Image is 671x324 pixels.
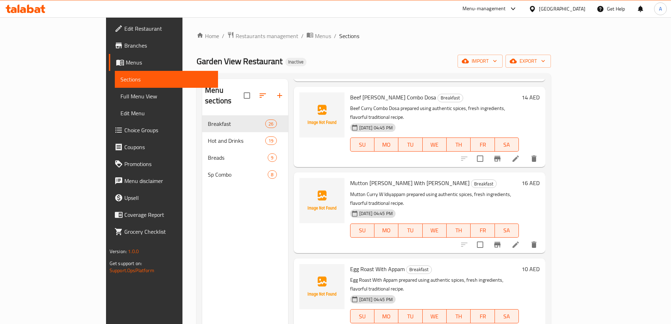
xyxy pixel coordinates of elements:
[511,240,520,249] a: Edit menu item
[423,137,447,152] button: WE
[447,137,471,152] button: TH
[120,75,212,84] span: Sections
[205,85,244,106] h2: Menu sections
[271,87,288,104] button: Add section
[268,153,277,162] div: items
[110,259,142,268] span: Get support on:
[356,124,396,131] span: [DATE] 04:45 PM
[202,149,288,166] div: Breads9
[522,92,540,102] h6: 14 AED
[299,178,344,223] img: Mutton Curry With Idiyappam
[124,143,212,151] span: Coupons
[285,59,306,65] span: Inactive
[266,121,276,127] span: 26
[208,170,268,179] span: Sp Combo
[240,88,254,103] span: Select all sections
[462,5,506,13] div: Menu-management
[374,137,398,152] button: MO
[526,236,542,253] button: delete
[109,139,218,155] a: Coupons
[489,236,506,253] button: Branch-specific-item
[498,311,516,322] span: SA
[350,178,470,188] span: Mutton [PERSON_NAME] With [PERSON_NAME]
[120,109,212,117] span: Edit Menu
[471,179,497,188] div: Breakfast
[120,92,212,100] span: Full Menu View
[473,140,492,150] span: FR
[299,264,344,309] img: Egg Roast With Appam
[124,177,212,185] span: Menu disclaimer
[423,224,447,238] button: WE
[109,37,218,54] a: Branches
[202,115,288,132] div: Breakfast26
[208,153,268,162] span: Breads
[447,224,471,238] button: TH
[110,247,127,256] span: Version:
[539,5,585,13] div: [GEOGRAPHIC_DATA]
[197,53,282,69] span: Garden View Restaurant
[266,137,276,144] span: 19
[265,136,277,145] div: items
[526,150,542,167] button: delete
[449,225,468,236] span: TH
[109,122,218,139] a: Choice Groups
[124,160,212,168] span: Promotions
[202,112,288,186] nav: Menu sections
[473,151,487,166] span: Select to update
[285,58,306,66] div: Inactive
[202,166,288,183] div: Sp Combo8
[401,140,420,150] span: TU
[489,150,506,167] button: Branch-specific-item
[124,126,212,134] span: Choice Groups
[109,172,218,189] a: Menu disclaimer
[471,309,495,323] button: FR
[473,311,492,322] span: FR
[208,136,265,145] div: Hot and Drinks
[350,104,519,122] p: Beef Curry Combo Dosa prepared using authentic spices, fresh ingredients, flavorful traditional r...
[299,92,344,137] img: Beef Curry Combo Dosa
[222,32,224,40] li: /
[268,171,276,178] span: 8
[115,71,218,88] a: Sections
[350,224,374,238] button: SU
[124,210,212,219] span: Coverage Report
[124,227,212,236] span: Grocery Checklist
[109,155,218,172] a: Promotions
[306,31,331,41] a: Menus
[353,225,372,236] span: SU
[350,92,436,103] span: Beef [PERSON_NAME] Combo Dosa
[236,32,298,40] span: Restaurants management
[353,311,372,322] span: SU
[437,94,463,102] div: Breakfast
[498,140,516,150] span: SA
[339,32,359,40] span: Sections
[109,189,218,206] a: Upsell
[447,309,471,323] button: TH
[458,55,503,68] button: import
[126,58,212,67] span: Menus
[463,57,497,66] span: import
[406,265,432,274] div: Breakfast
[109,223,218,240] a: Grocery Checklist
[495,224,519,238] button: SA
[473,237,487,252] span: Select to update
[265,120,277,128] div: items
[350,309,374,323] button: SU
[659,5,662,13] span: A
[473,225,492,236] span: FR
[425,140,444,150] span: WE
[315,32,331,40] span: Menus
[356,296,396,303] span: [DATE] 04:45 PM
[498,225,516,236] span: SA
[227,31,298,41] a: Restaurants management
[377,225,396,236] span: MO
[377,311,396,322] span: MO
[374,224,398,238] button: MO
[522,178,540,188] h6: 16 AED
[128,247,139,256] span: 1.0.0
[109,20,218,37] a: Edit Restaurant
[350,190,519,208] p: Mutton Curry W Idiyappam prepared using authentic spices, fresh ingredients, flavorful traditiona...
[449,311,468,322] span: TH
[208,120,265,128] span: Breakfast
